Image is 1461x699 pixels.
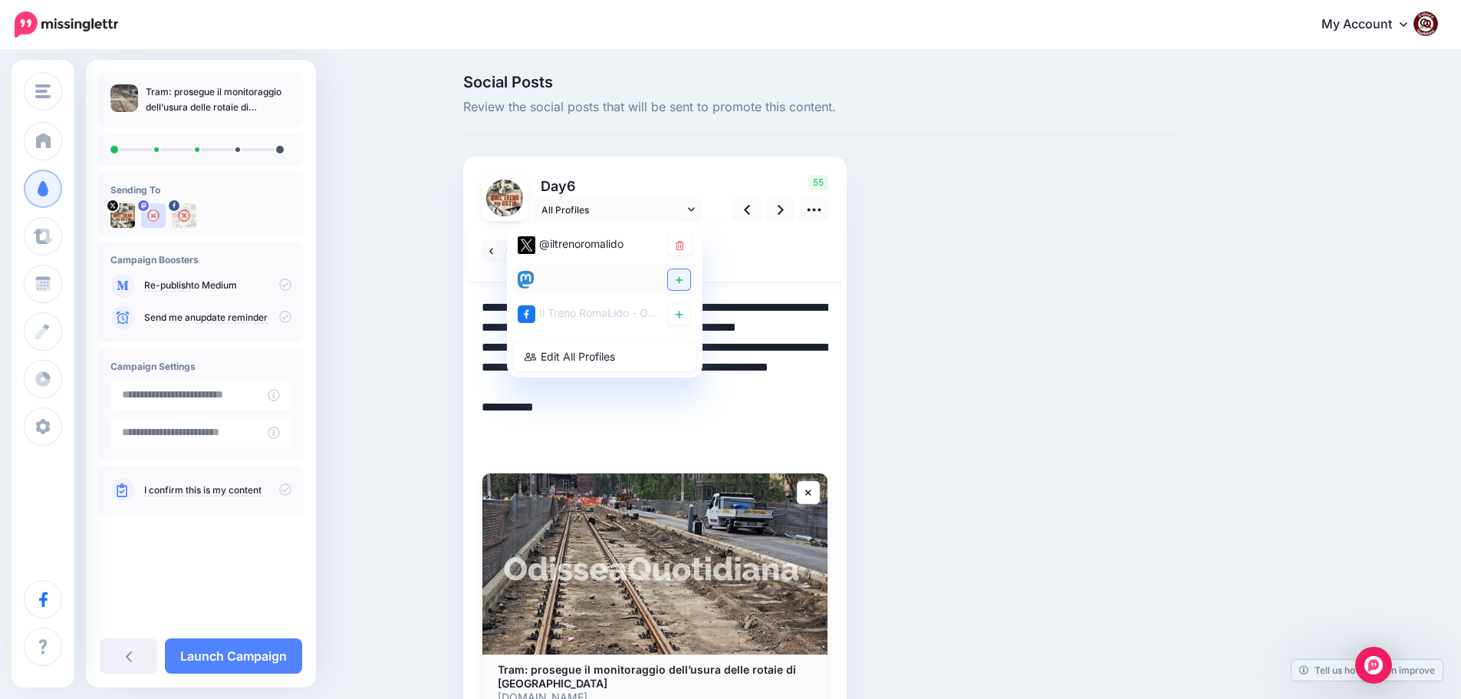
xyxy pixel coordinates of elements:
[534,175,705,197] p: Day
[141,203,166,228] img: user_default_image.png
[808,175,828,190] span: 55
[15,12,118,38] img: Missinglettr
[110,84,138,112] img: 56d2fef48f2805a82c85c4900978164e_thumb.jpg
[486,180,523,216] img: uTTNWBrh-84924.jpeg
[110,203,135,228] img: uTTNWBrh-84924.jpeg
[144,279,291,292] p: to Medium
[35,84,51,98] img: menu.png
[498,663,796,690] b: Tram: prosegue il monitoraggio dell’usura delle rotaie di [GEOGRAPHIC_DATA]
[518,305,535,323] img: facebook-square.png
[541,202,684,218] span: All Profiles
[144,279,191,292] a: Re-publish
[196,312,268,324] a: update reminder
[144,484,262,496] a: I confirm this is my content
[110,361,291,372] h4: Campaign Settings
[1292,660,1443,681] a: Tell us how we can improve
[518,236,535,254] img: twitter-square.png
[513,341,696,371] a: Edit All Profiles
[110,254,291,265] h4: Campaign Boosters
[1355,647,1392,684] div: Open Intercom Messenger
[518,304,660,323] div: Il Treno RomaLido - Odissea Quotidiana page
[144,311,291,325] p: Send me an
[518,235,660,254] div: @iltrenoromalido
[518,271,534,289] img: mastodon-square.png
[172,203,196,228] img: 463453305_2684324355074873_6393692129472495966_n-bsa154739.jpg
[1306,6,1438,44] a: My Account
[463,97,1175,117] span: Review the social posts that will be sent to promote this content.
[482,473,828,654] img: Tram: prosegue il monitoraggio dell’usura delle rotaie di Roma
[567,178,576,194] span: 6
[146,84,291,115] p: Tram: prosegue il monitoraggio dell’usura delle rotaie di [GEOGRAPHIC_DATA]
[463,74,1175,90] span: Social Posts
[534,199,703,221] a: All Profiles
[110,184,291,196] h4: Sending To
